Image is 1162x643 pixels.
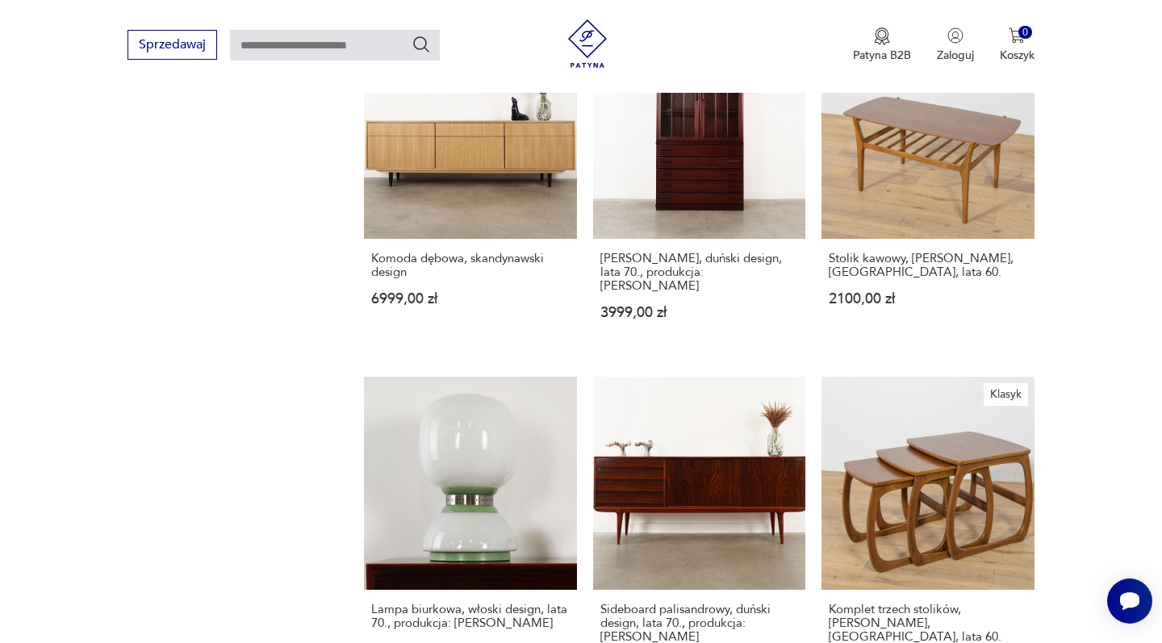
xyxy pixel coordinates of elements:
button: Sprzedawaj [127,30,217,60]
div: 0 [1018,26,1032,40]
p: 6999,00 zł [371,292,569,306]
img: Ikonka użytkownika [947,27,963,44]
p: 2100,00 zł [829,292,1026,306]
h3: Lampa biurkowa, włoski design, lata 70., produkcja: [PERSON_NAME] [371,603,569,630]
h3: [PERSON_NAME], duński design, lata 70., produkcja: [PERSON_NAME] [600,252,798,293]
a: Komoda dębowa, skandynawski designKomoda dębowa, skandynawski design6999,00 zł [364,27,576,351]
h3: Komoda dębowa, skandynawski design [371,252,569,279]
p: 3999,00 zł [600,306,798,319]
img: Ikona koszyka [1009,27,1025,44]
p: Koszyk [1000,48,1035,63]
button: Patyna B2B [853,27,911,63]
a: Sprzedawaj [127,40,217,52]
iframe: Smartsupp widget button [1107,578,1152,624]
img: Patyna - sklep z meblami i dekoracjami vintage [563,19,612,68]
h3: Stolik kawowy, [PERSON_NAME], [GEOGRAPHIC_DATA], lata 60. [829,252,1026,279]
button: Zaloguj [937,27,974,63]
p: Zaloguj [937,48,974,63]
img: Ikona medalu [874,27,890,45]
button: 0Koszyk [1000,27,1035,63]
a: Ikona medaluPatyna B2B [853,27,911,63]
a: Witryna mahoniowa, duński design, lata 70., produkcja: Dania[PERSON_NAME], duński design, lata 70... [593,27,805,351]
button: Szukaj [412,35,431,54]
a: Stolik kawowy, Nathan, Wielka Brytania, lata 60.Stolik kawowy, [PERSON_NAME], [GEOGRAPHIC_DATA], ... [821,27,1034,351]
p: Patyna B2B [853,48,911,63]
